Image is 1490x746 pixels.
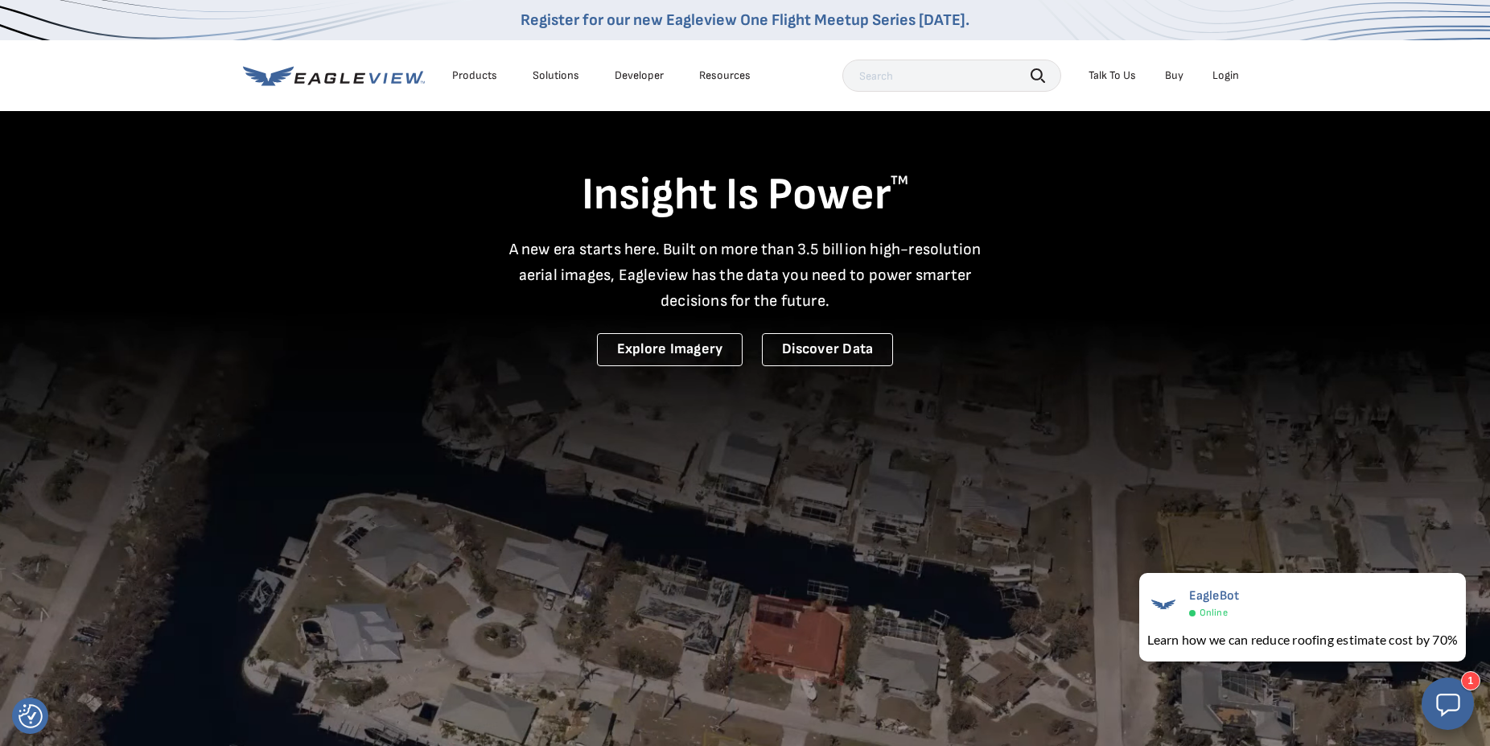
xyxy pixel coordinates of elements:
[891,173,908,188] sup: TM
[762,333,893,366] a: Discover Data
[1212,68,1239,83] div: Login
[1189,588,1240,604] span: EagleBot
[521,10,969,30] a: Register for our new Eagleview One Flight Meetup Series [DATE].
[1165,68,1183,83] a: Buy
[615,68,664,83] a: Developer
[842,60,1061,92] input: Search
[243,167,1247,224] h1: Insight Is Power
[1461,671,1480,690] div: 1
[533,68,579,83] div: Solutions
[1200,607,1228,619] span: Online
[1089,68,1136,83] div: Talk To Us
[597,333,743,366] a: Explore Imagery
[699,68,751,83] div: Resources
[1147,588,1179,620] img: EagleBot
[19,704,43,728] button: Consent Preferences
[499,237,991,314] p: A new era starts here. Built on more than 3.5 billion high-resolution aerial images, Eagleview ha...
[1422,678,1474,730] button: Open chat window
[452,68,497,83] div: Products
[1147,630,1458,649] div: Learn how we can reduce roofing estimate cost by 70%
[19,704,43,728] img: Revisit consent button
